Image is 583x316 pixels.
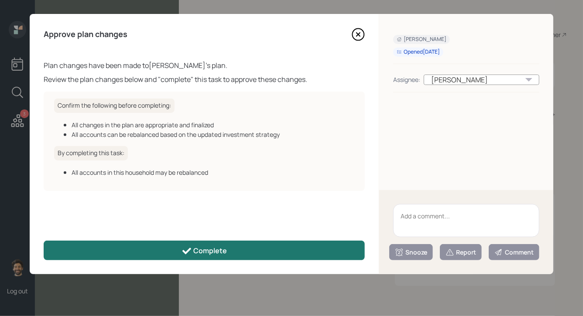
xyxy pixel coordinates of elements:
[44,60,365,71] div: Plan changes have been made to [PERSON_NAME] 's plan.
[44,241,365,260] button: Complete
[72,130,354,139] div: All accounts can be rebalanced based on the updated investment strategy
[72,168,354,177] div: All accounts in this household may be rebalanced
[182,246,227,256] div: Complete
[44,30,127,39] h4: Approve plan changes
[494,248,534,257] div: Comment
[489,244,539,260] button: Comment
[54,146,128,160] h6: By completing this task:
[397,48,440,56] div: Opened [DATE]
[424,75,539,85] div: [PERSON_NAME]
[397,36,446,43] div: [PERSON_NAME]
[446,248,476,257] div: Report
[54,99,175,113] h6: Confirm the following before completing:
[44,74,365,85] div: Review the plan changes below and "complete" this task to approve these changes.
[395,248,427,257] div: Snooze
[393,75,420,84] div: Assignee:
[389,244,433,260] button: Snooze
[72,120,354,129] div: All changes in the plan are appropriate and finalized
[440,244,482,260] button: Report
